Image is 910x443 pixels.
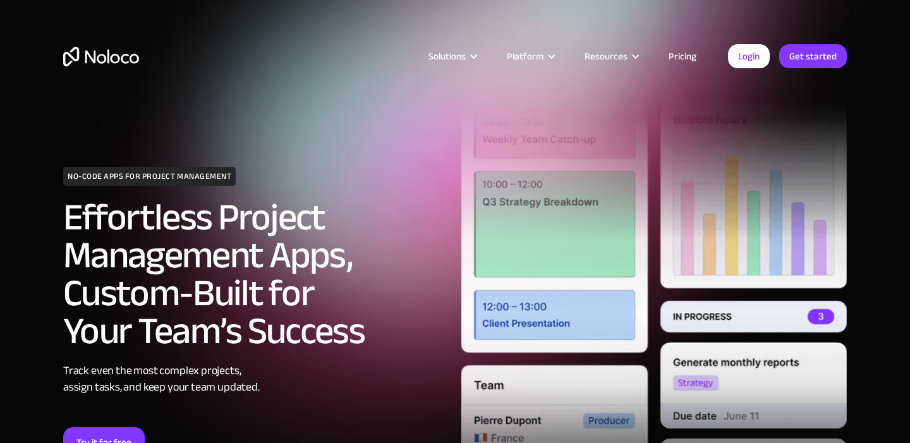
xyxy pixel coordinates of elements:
[569,48,653,64] div: Resources
[779,44,847,68] a: Get started
[653,48,712,64] a: Pricing
[728,44,770,68] a: Login
[63,167,236,186] h1: NO-CODE APPS FOR PROJECT MANAGEMENT
[491,48,569,64] div: Platform
[63,47,139,66] a: home
[63,363,449,396] div: Track even the most complex projects, assign tasks, and keep your team updated.
[428,48,466,64] div: Solutions
[413,48,491,64] div: Solutions
[507,48,543,64] div: Platform
[585,48,628,64] div: Resources
[63,198,449,350] h2: Effortless Project Management Apps, Custom-Built for Your Team’s Success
